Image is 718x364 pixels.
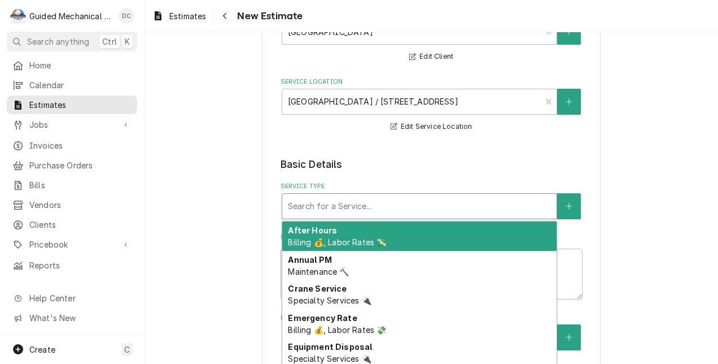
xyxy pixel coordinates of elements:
[281,77,583,133] div: Service Location
[29,99,132,111] span: Estimates
[566,333,572,341] svg: Create New Equipment
[29,79,132,91] span: Calendar
[281,157,583,172] legend: Basic Details
[281,314,583,323] label: Equipment
[29,119,115,131] span: Jobs
[281,233,583,242] label: Reason For Call
[119,8,134,24] div: DC
[7,215,137,234] a: Clients
[288,354,371,363] span: Specialty Services 🔌
[7,56,137,75] a: Home
[288,267,349,276] span: Maintenance 🔨
[234,8,303,24] span: New Estimate
[29,59,132,71] span: Home
[557,324,581,350] button: Create New Equipment
[7,76,137,94] a: Calendar
[389,120,474,134] button: Edit Service Location
[102,36,117,47] span: Ctrl
[125,36,130,47] span: K
[216,7,234,25] button: Navigate back
[10,8,26,24] div: Guided Mechanical Services, LLC's Avatar
[288,296,371,305] span: Specialty Services 🔌
[7,309,137,327] a: Go to What's New
[281,182,583,219] div: Service Type
[29,179,132,191] span: Bills
[10,8,26,24] div: G
[29,219,132,231] span: Clients
[288,284,347,293] strong: Crane Service
[29,259,132,271] span: Reports
[148,7,211,25] a: Estimates
[288,342,372,352] strong: Equipment Disposal
[27,36,89,47] span: Search anything
[281,233,583,300] div: Reason For Call
[408,50,455,64] button: Edit Client
[124,344,130,356] span: C
[7,235,137,254] a: Go to Pricebook
[557,193,581,219] button: Create New Service
[29,10,112,22] div: Guided Mechanical Services, LLC
[29,312,130,324] span: What's New
[288,325,386,335] span: Billing 💰, Labor Rates 💸
[7,196,137,214] a: Vendors
[566,202,572,210] svg: Create New Service
[7,156,137,175] a: Purchase Orders
[281,182,583,191] label: Service Type
[288,226,337,235] strong: After Hours
[119,8,134,24] div: Daniel Cornell's Avatar
[7,289,137,307] a: Go to Help Center
[281,77,583,86] label: Service Location
[281,8,583,64] div: Client
[288,255,331,265] strong: Annual PM
[7,256,137,275] a: Reports
[29,140,132,151] span: Invoices
[288,237,386,247] span: Billing 💰, Labor Rates 💸
[7,136,137,155] a: Invoices
[288,313,357,323] strong: Emergency Rate
[29,239,115,250] span: Pricebook
[7,32,137,51] button: Search anythingCtrlK
[29,292,130,304] span: Help Center
[29,345,55,354] span: Create
[557,89,581,115] button: Create New Location
[7,115,137,134] a: Go to Jobs
[7,176,137,194] a: Bills
[29,159,132,171] span: Purchase Orders
[566,98,572,106] svg: Create New Location
[169,10,206,22] span: Estimates
[7,96,137,114] a: Estimates
[29,199,132,211] span: Vendors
